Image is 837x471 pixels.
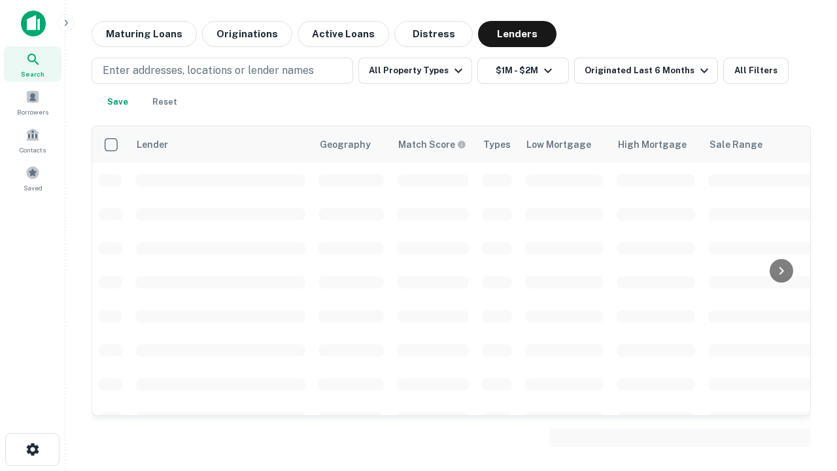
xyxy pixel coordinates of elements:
button: Reset [144,89,186,115]
button: Originated Last 6 Months [574,58,718,84]
div: Types [483,137,511,152]
th: Lender [129,126,312,163]
img: capitalize-icon.png [21,10,46,37]
button: Originations [202,21,292,47]
div: Capitalize uses an advanced AI algorithm to match your search with the best lender. The match sco... [398,137,466,152]
button: $1M - $2M [477,58,569,84]
button: Maturing Loans [92,21,197,47]
th: High Mortgage [610,126,702,163]
th: Low Mortgage [519,126,610,163]
span: Search [21,69,44,79]
button: All Filters [723,58,789,84]
th: Sale Range [702,126,819,163]
div: Geography [320,137,371,152]
button: Enter addresses, locations or lender names [92,58,353,84]
button: All Property Types [358,58,472,84]
th: Types [475,126,519,163]
span: Borrowers [17,107,48,117]
div: High Mortgage [618,137,687,152]
a: Borrowers [4,84,61,120]
span: Contacts [20,145,46,155]
p: Enter addresses, locations or lender names [103,63,314,78]
div: Originated Last 6 Months [585,63,712,78]
button: Distress [394,21,473,47]
iframe: Chat Widget [772,324,837,387]
a: Contacts [4,122,61,158]
h6: Match Score [398,137,464,152]
button: Save your search to get updates of matches that match your search criteria. [97,89,139,115]
th: Capitalize uses an advanced AI algorithm to match your search with the best lender. The match sco... [390,126,475,163]
button: Active Loans [298,21,389,47]
a: Saved [4,160,61,196]
div: Sale Range [709,137,762,152]
span: Saved [24,183,43,193]
a: Search [4,46,61,82]
button: Lenders [478,21,556,47]
div: Low Mortgage [526,137,591,152]
div: Lender [137,137,168,152]
th: Geography [312,126,390,163]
